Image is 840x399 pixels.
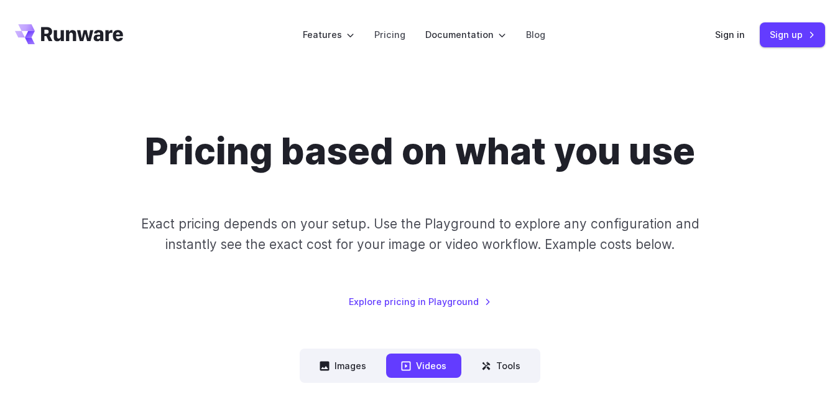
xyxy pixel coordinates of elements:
button: Videos [386,354,461,378]
h1: Pricing based on what you use [145,129,695,174]
button: Tools [466,354,535,378]
a: Go to / [15,24,123,44]
a: Explore pricing in Playground [349,294,491,309]
a: Sign in [715,27,745,42]
label: Documentation [425,27,506,42]
a: Pricing [374,27,405,42]
button: Images [305,354,381,378]
a: Sign up [760,22,825,47]
label: Features [303,27,354,42]
p: Exact pricing depends on your setup. Use the Playground to explore any configuration and instantl... [136,214,703,255]
a: Blog [526,27,545,42]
